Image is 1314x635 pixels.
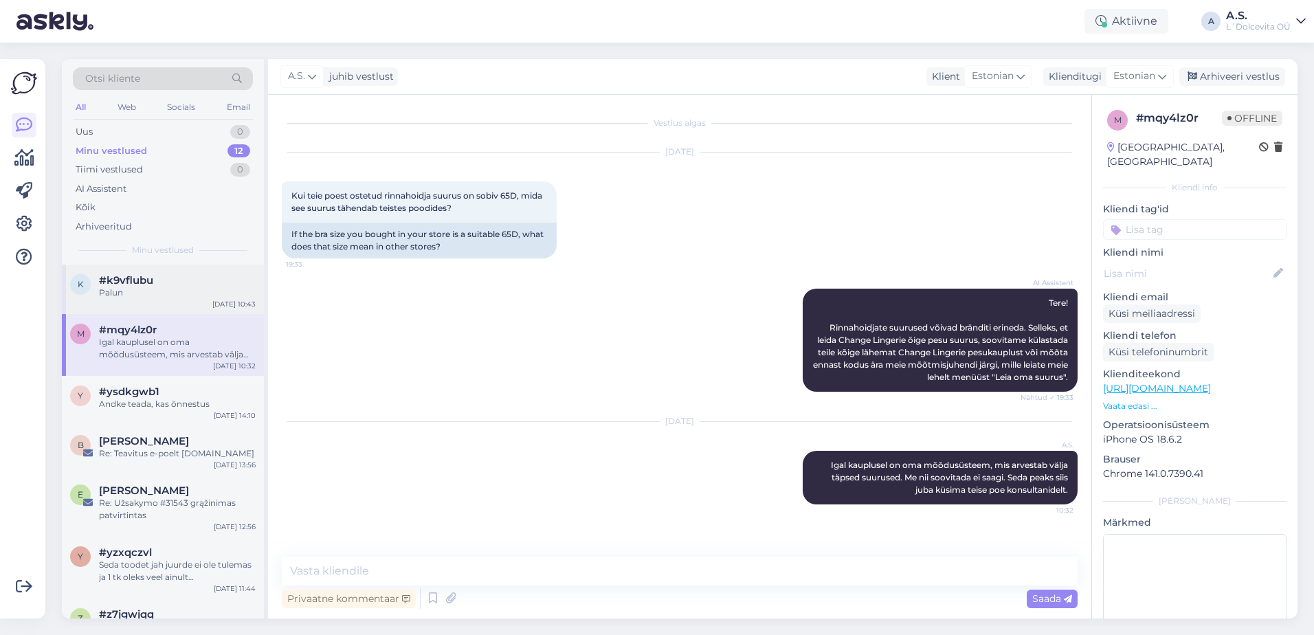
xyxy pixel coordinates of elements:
div: Kõik [76,201,96,214]
span: Estonian [1113,69,1155,84]
div: Palun [99,287,256,299]
span: Berit Hromenkov [99,435,189,447]
span: Otsi kliente [85,71,140,86]
span: Kui teie poest ostetud rinnahoidja suurus on sobiv 65D, mida see suurus tähendab teistes poodides? [291,190,544,213]
div: [PERSON_NAME] [1103,495,1287,507]
div: Vestlus algas [282,117,1078,129]
span: z [78,613,83,623]
span: k [78,279,84,289]
span: Igal kauplusel on oma mõõdusüsteem, mis arvestab välja täpsed suurused. Me nii soovitada ei saagi... [831,460,1070,495]
p: Brauser [1103,452,1287,467]
img: Askly Logo [11,70,37,96]
span: Saada [1032,592,1072,605]
div: Email [224,98,253,116]
div: Web [115,98,139,116]
div: [DATE] 10:32 [213,361,256,371]
span: m [1114,115,1122,125]
p: Kliendi telefon [1103,328,1287,343]
div: Arhiveeri vestlus [1179,67,1285,86]
span: E [78,489,83,500]
span: 19:33 [286,259,337,269]
div: Küsi telefoninumbrit [1103,343,1214,361]
span: Minu vestlused [132,244,194,256]
span: A.S. [288,69,305,84]
div: A.S. [1226,10,1291,21]
div: Andke teada, kas õnnestus [99,398,256,410]
span: 10:32 [1022,505,1073,515]
span: AI Assistent [1022,278,1073,288]
span: Egle Westerfield [99,484,189,497]
span: #ysdkgwb1 [99,386,159,398]
input: Lisa tag [1103,219,1287,240]
div: 0 [230,163,250,177]
span: A.S. [1022,440,1073,450]
div: [DATE] 13:56 [214,460,256,470]
span: Tere! Rinnahoidjate suurused võivad bränditi erineda. Selleks, et leida Change Lingerie õige pesu... [813,298,1070,382]
div: Seda toodet jah juurde ei ole tulemas ja 1 tk oleks veel ainult [GEOGRAPHIC_DATA] võimalik saada [99,559,256,583]
span: y [78,390,83,401]
div: Kliendi info [1103,181,1287,194]
span: B [78,440,84,450]
span: #yzxqczvl [99,546,152,559]
span: #mqy4lz0r [99,324,157,336]
span: Offline [1222,111,1282,126]
p: Chrome 141.0.7390.41 [1103,467,1287,481]
p: Operatsioonisüsteem [1103,418,1287,432]
div: Igal kauplusel on oma mõõdusüsteem, mis arvestab välja täpsed suurused. Me nii soovitada ei saagi... [99,336,256,361]
p: Kliendi email [1103,290,1287,304]
div: If the bra size you bought in your store is a suitable 65D, what does that size mean in other sto... [282,223,557,258]
div: AI Assistent [76,182,126,196]
a: [URL][DOMAIN_NAME] [1103,382,1211,394]
span: Estonian [972,69,1014,84]
p: Kliendi nimi [1103,245,1287,260]
span: Nähtud ✓ 19:33 [1021,392,1073,403]
div: Klient [926,69,960,84]
div: Re: Užsakymo #31543 grąžinimas patvirtintas [99,497,256,522]
div: Tiimi vestlused [76,163,143,177]
div: # mqy4lz0r [1136,110,1222,126]
div: [DATE] 12:56 [214,522,256,532]
a: A.S.L´Dolcevita OÜ [1226,10,1306,32]
div: Aktiivne [1084,9,1168,34]
span: #z7jgwjqq [99,608,154,621]
p: Klienditeekond [1103,367,1287,381]
p: iPhone OS 18.6.2 [1103,432,1287,447]
div: Klienditugi [1043,69,1102,84]
span: #k9vflubu [99,274,153,287]
div: Uus [76,125,93,139]
div: [DATE] 11:44 [214,583,256,594]
div: 0 [230,125,250,139]
div: 12 [227,144,250,158]
p: Vaata edasi ... [1103,400,1287,412]
div: Re: Teavitus e-poelt [DOMAIN_NAME] [99,447,256,460]
div: juhib vestlust [324,69,394,84]
span: m [77,328,85,339]
p: Märkmed [1103,515,1287,530]
span: y [78,551,83,561]
div: [DATE] 10:43 [212,299,256,309]
div: Minu vestlused [76,144,147,158]
div: Arhiveeritud [76,220,132,234]
div: Socials [164,98,198,116]
input: Lisa nimi [1104,266,1271,281]
div: Küsi meiliaadressi [1103,304,1201,323]
div: [DATE] [282,146,1078,158]
div: All [73,98,89,116]
div: [DATE] [282,415,1078,427]
div: Privaatne kommentaar [282,590,416,608]
div: [DATE] 14:10 [214,410,256,421]
div: L´Dolcevita OÜ [1226,21,1291,32]
p: Kliendi tag'id [1103,202,1287,216]
div: [GEOGRAPHIC_DATA], [GEOGRAPHIC_DATA] [1107,140,1259,169]
div: A [1201,12,1221,31]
